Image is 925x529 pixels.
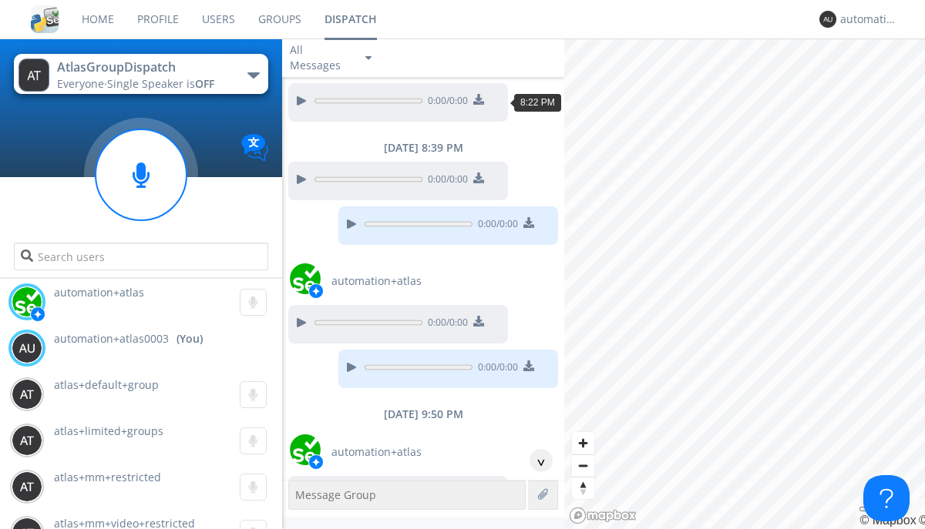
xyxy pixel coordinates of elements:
[819,11,836,28] img: 373638.png
[290,263,321,294] img: d2d01cd9b4174d08988066c6d424eccd
[282,140,564,156] div: [DATE] 8:39 PM
[12,379,42,410] img: 373638.png
[31,5,59,33] img: cddb5a64eb264b2086981ab96f4c1ba7
[57,76,230,92] div: Everyone ·
[18,59,49,92] img: 373638.png
[572,477,594,499] span: Reset bearing to north
[331,273,422,289] span: automation+atlas
[859,514,916,527] a: Mapbox
[473,360,518,377] span: 0:00 / 0:00
[54,424,163,438] span: atlas+limited+groups
[331,444,422,460] span: automation+atlas
[473,172,484,183] img: download media button
[473,94,484,105] img: download media button
[859,507,872,511] button: Toggle attribution
[473,316,484,326] img: download media button
[572,477,594,499] button: Reset bearing to north
[12,333,42,363] img: 373638.png
[54,285,144,300] span: automation+atlas
[290,434,321,465] img: d2d01cd9b4174d08988066c6d424eccd
[195,76,214,91] span: OFF
[422,172,468,189] span: 0:00 / 0:00
[177,331,203,347] div: (You)
[12,425,42,456] img: 373638.png
[241,134,268,161] img: Translation enabled
[12,471,42,502] img: 373638.png
[840,12,898,27] div: automation+atlas0003
[530,449,553,472] div: ^
[282,407,564,422] div: [DATE] 9:50 PM
[572,432,594,454] button: Zoom in
[473,217,518,234] span: 0:00 / 0:00
[572,454,594,477] button: Zoom out
[57,59,230,76] div: AtlasGroupDispatch
[520,97,555,108] span: 8:22 PM
[12,286,42,317] img: d2d01cd9b4174d08988066c6d424eccd
[290,42,351,73] div: All Messages
[569,507,637,524] a: Mapbox logo
[14,54,267,94] button: AtlasGroupDispatchEveryone·Single Speaker isOFF
[422,94,468,111] span: 0:00 / 0:00
[54,470,161,484] span: atlas+mm+restricted
[54,331,169,347] span: automation+atlas0003
[422,316,468,333] span: 0:00 / 0:00
[14,243,267,270] input: Search users
[365,56,372,60] img: caret-down-sm.svg
[523,217,534,228] img: download media button
[54,377,159,392] span: atlas+default+group
[523,360,534,371] img: download media button
[107,76,214,91] span: Single Speaker is
[863,475,910,521] iframe: Toggle Customer Support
